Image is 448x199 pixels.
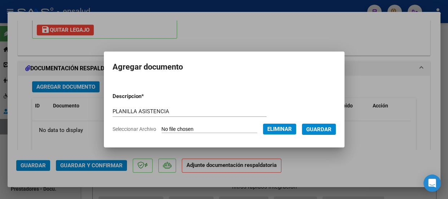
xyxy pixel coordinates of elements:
[113,60,336,74] h2: Agregar documento
[113,126,156,132] span: Seleccionar Archivo
[113,92,180,101] p: Descripcion
[306,126,331,133] span: Guardar
[263,124,296,134] button: Eliminar
[302,124,336,135] button: Guardar
[267,126,292,132] span: Eliminar
[423,174,441,192] div: Open Intercom Messenger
